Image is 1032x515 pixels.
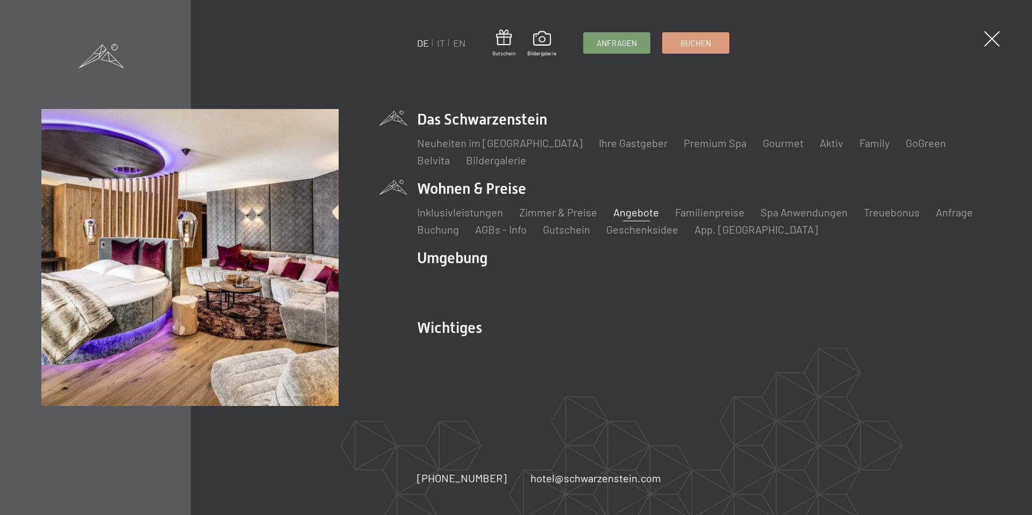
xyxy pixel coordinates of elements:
a: Neuheiten im [GEOGRAPHIC_DATA] [417,136,583,149]
a: Gutschein [543,223,590,236]
a: Gutschein [492,30,515,57]
a: Bildergalerie [527,31,556,57]
a: AGBs - Info [475,223,527,236]
a: Anfrage [936,206,973,219]
a: [PHONE_NUMBER] [417,470,507,485]
span: [PHONE_NUMBER] [417,472,507,484]
a: Family [859,136,890,149]
span: Anfragen [597,38,637,49]
a: Zimmer & Preise [519,206,597,219]
a: Treuebonus [864,206,920,219]
a: App. [GEOGRAPHIC_DATA] [694,223,818,236]
a: Premium Spa [684,136,747,149]
a: Geschenksidee [606,223,678,236]
a: Belvita [417,154,450,166]
span: Buchen [680,38,711,49]
a: Ihre Gastgeber [599,136,668,149]
a: hotel@schwarzenstein.com [531,470,661,485]
a: Gourmet [763,136,804,149]
a: IT [437,37,445,49]
a: DE [417,37,429,49]
a: EN [453,37,465,49]
a: Angebote [613,206,659,219]
a: Buchung [417,223,459,236]
a: Familienpreise [675,206,744,219]
span: Bildergalerie [527,49,556,57]
span: Gutschein [492,49,515,57]
a: Inklusivleistungen [417,206,503,219]
a: Aktiv [820,136,843,149]
a: Anfragen [584,33,650,53]
a: GoGreen [906,136,946,149]
a: Spa Anwendungen [761,206,848,219]
a: Bildergalerie [466,154,526,166]
a: Buchen [663,33,729,53]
